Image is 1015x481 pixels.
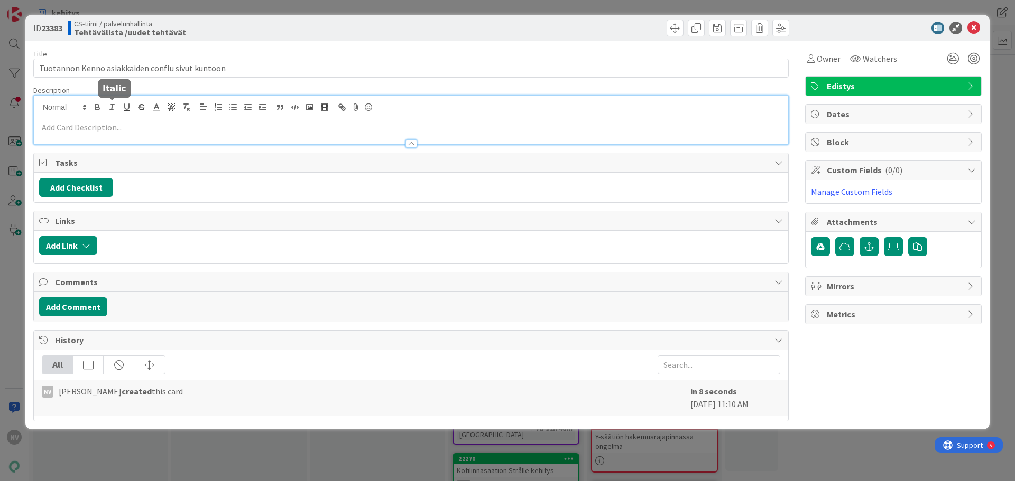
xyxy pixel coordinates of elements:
span: Tasks [55,156,769,169]
h5: Italic [103,83,126,93]
span: Custom Fields [827,164,962,176]
input: Search... [658,355,780,374]
span: Links [55,214,769,227]
div: NV [42,386,53,398]
span: ID [33,22,62,34]
div: 5 [55,4,58,13]
a: Manage Custom Fields [811,186,892,197]
span: Attachments [827,215,962,228]
label: Title [33,49,47,59]
span: Block [827,136,962,148]
span: History [55,334,769,346]
b: 23383 [41,23,62,33]
span: [PERSON_NAME] this card [59,385,183,398]
span: CS-tiimi / palvelunhallinta [74,20,186,28]
div: [DATE] 11:10 AM [690,385,780,410]
span: Comments [55,276,769,288]
b: created [122,386,152,397]
span: Description [33,86,70,95]
button: Add Link [39,236,97,255]
b: Tehtävälista /uudet tehtävät [74,28,186,36]
button: Add Comment [39,297,107,316]
span: Mirrors [827,280,962,293]
span: Watchers [863,52,897,65]
span: ( 0/0 ) [885,165,902,175]
div: All [42,356,73,374]
b: in 8 seconds [690,386,737,397]
span: Support [22,2,48,14]
span: Dates [827,108,962,120]
span: Owner [817,52,841,65]
button: Add Checklist [39,178,113,197]
span: Metrics [827,308,962,320]
input: type card name here... [33,59,789,78]
span: Edistys [827,80,962,92]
